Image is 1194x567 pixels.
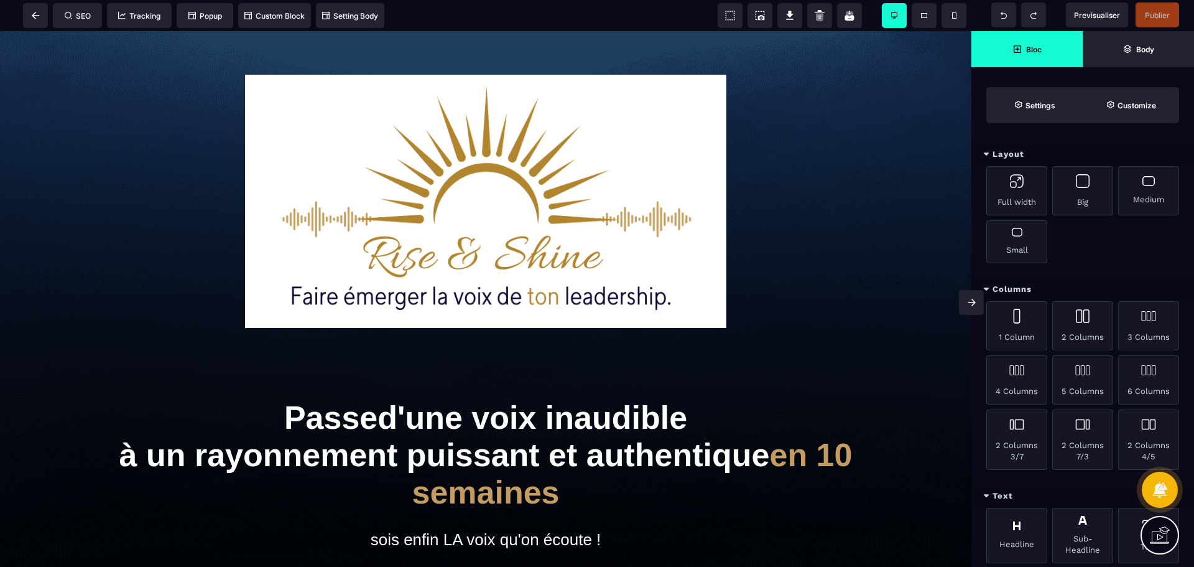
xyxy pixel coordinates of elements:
[119,368,853,492] span: en 10 semaines
[986,301,1047,350] div: 1 Column
[747,3,772,28] span: Screenshot
[986,166,1047,215] div: Full width
[1026,45,1042,54] strong: Bloc
[1145,11,1170,20] span: Publier
[1074,11,1120,20] span: Previsualiser
[1052,410,1113,470] div: 2 Columns 7/3
[118,11,160,21] span: Tracking
[986,87,1083,123] span: Settings
[245,44,726,297] img: 8d0a31722d5677a18661760efc04ae89_Logo-programme-rise-&-shine-voix-leadership-femmes.png
[971,278,1194,301] div: Columns
[1066,2,1128,27] span: Preview
[1118,355,1179,405] div: 6 Columns
[1083,31,1194,67] span: Open Layer Manager
[1118,508,1179,563] div: Text
[986,355,1047,405] div: 4 Columns
[1136,45,1154,54] strong: Body
[1118,301,1179,350] div: 3 Columns
[1083,87,1179,123] span: Open Style Manager
[971,485,1194,508] div: Text
[244,11,305,21] span: Custom Block
[986,410,1047,470] div: 2 Columns 3/7
[1052,166,1113,215] div: Big
[971,143,1194,166] div: Layout
[322,11,378,21] span: Setting Body
[986,220,1047,263] div: Small
[1052,301,1113,350] div: 2 Columns
[65,11,91,21] span: SEO
[1052,508,1113,563] div: Sub-Headline
[1052,355,1113,405] div: 5 Columns
[1118,166,1179,215] div: Medium
[986,508,1047,563] div: Headline
[1118,101,1156,110] strong: Customize
[1025,101,1055,110] strong: Settings
[971,31,1083,67] span: Open Blocks
[718,3,743,28] span: View components
[188,11,222,21] span: Popup
[1118,410,1179,470] div: 2 Columns 4/5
